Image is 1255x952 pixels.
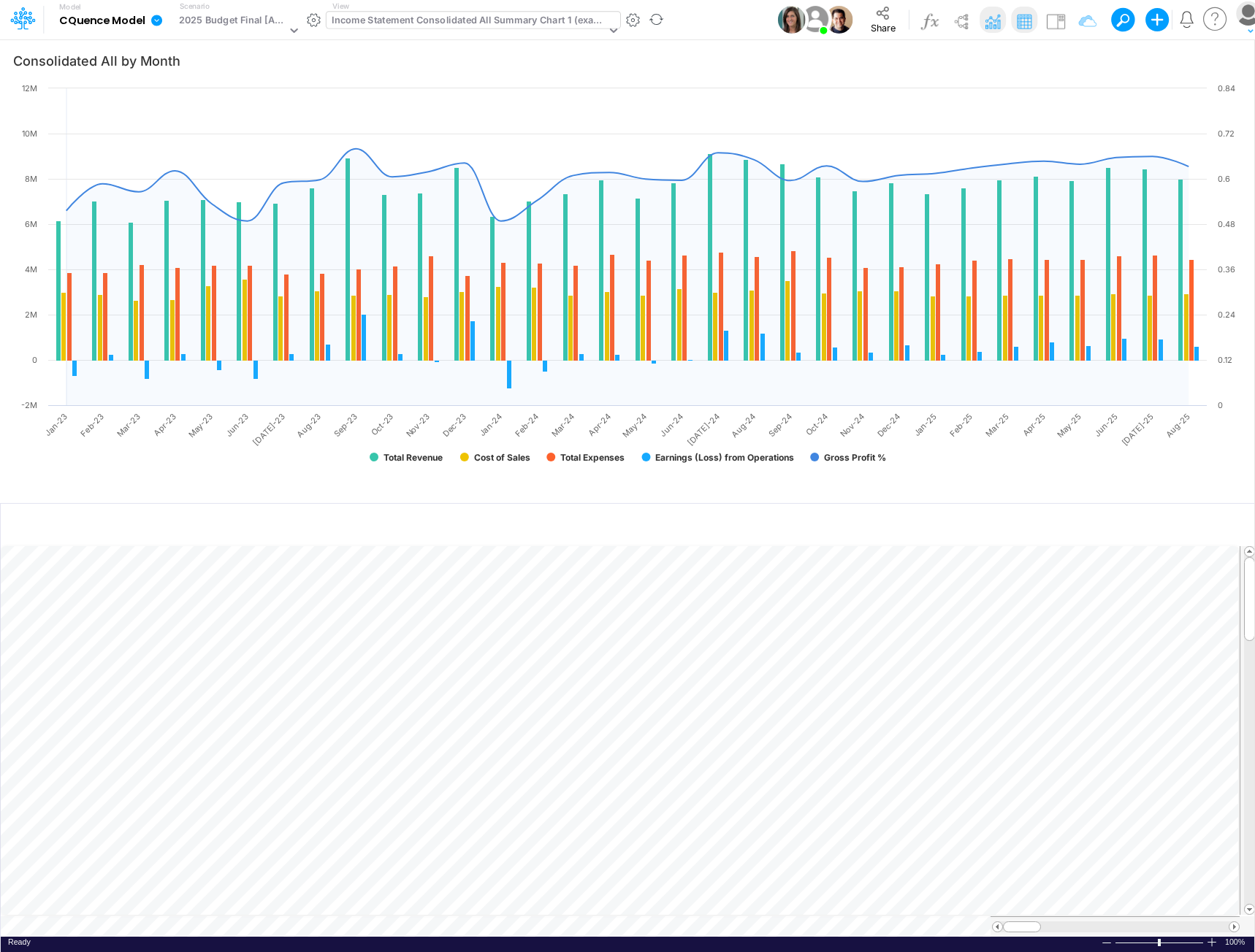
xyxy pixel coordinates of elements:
div: Zoom [1115,937,1206,948]
text: Apr-24 [586,411,613,438]
text: Cost of Sales [474,452,530,463]
text: Apr-23 [151,411,178,438]
text: -2M [21,400,37,410]
text: Sep-24 [766,411,793,438]
text: [DATE]-25 [1120,411,1156,447]
text: Aug-25 [1164,411,1192,439]
text: May-24 [621,411,649,439]
text: Oct-23 [369,411,395,437]
text: [DATE]-24 [685,411,721,447]
text: Jan-23 [43,411,70,438]
text: Mar-23 [115,411,142,438]
text: 0.84 [1218,83,1235,93]
div: Zoom level [1225,937,1247,948]
img: User Image Icon [825,6,853,34]
b: CQuence Model [59,15,145,28]
text: Jan-25 [912,411,939,438]
text: Mar-24 [549,411,576,438]
text: Jun-24 [658,411,685,438]
text: 0.72 [1218,128,1235,139]
text: Feb-25 [947,411,974,438]
text: Aug-23 [295,411,324,439]
img: User Image Icon [778,6,806,34]
label: Scenario [180,1,210,12]
text: Total Expenses [560,452,625,463]
text: 4M [25,264,37,275]
text: Total Revenue [384,452,443,463]
text: 12M [22,83,37,93]
text: Gross Profit % [824,452,886,463]
span: Share [871,22,896,33]
text: 0.36 [1218,264,1235,275]
text: Nov-24 [839,411,866,439]
text: Oct-24 [804,411,830,437]
text: 0 [1218,400,1223,410]
text: 8M [25,174,37,184]
text: 10M [22,128,37,139]
button: Share [859,1,907,38]
text: Jan-24 [477,411,504,438]
text: May-23 [186,411,215,439]
div: 2025 Budget Final [Active] [179,13,286,30]
text: 0.6 [1218,174,1230,184]
img: User Image Icon [799,3,832,36]
span: Ready [8,937,31,946]
text: 0.24 [1218,310,1235,320]
text: Sep-23 [332,411,359,438]
input: Type a title here [13,510,937,540]
text: 0.12 [1218,355,1232,365]
label: View [332,1,349,12]
span: 100% [1225,937,1247,948]
a: Notifications [1178,11,1195,28]
text: Feb-23 [79,411,106,438]
div: Zoom [1158,939,1161,946]
text: Mar-25 [984,411,1011,438]
text: May-25 [1055,411,1083,439]
text: [DATE]-23 [251,411,286,447]
text: Nov-23 [404,411,432,439]
text: 0 [32,355,37,365]
label: Model [59,3,81,12]
div: In Ready mode [8,937,31,948]
text: Dec-24 [875,411,902,438]
text: Jun-23 [224,411,251,438]
text: Apr-25 [1021,411,1048,438]
input: Type a title here [12,45,1098,75]
div: Zoom Out [1101,937,1113,948]
text: 0.48 [1218,219,1235,229]
text: Feb-24 [513,411,540,438]
text: 6M [25,219,37,229]
text: Dec-23 [440,411,468,438]
text: Earnings (Loss) from Operations [655,452,794,463]
text: Jun-25 [1092,411,1119,438]
div: Income Statement Consolidated All Summary Chart 1 (example) [332,13,606,30]
text: Aug-24 [729,411,758,439]
text: 2M [25,310,37,320]
div: Zoom In [1206,937,1218,948]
